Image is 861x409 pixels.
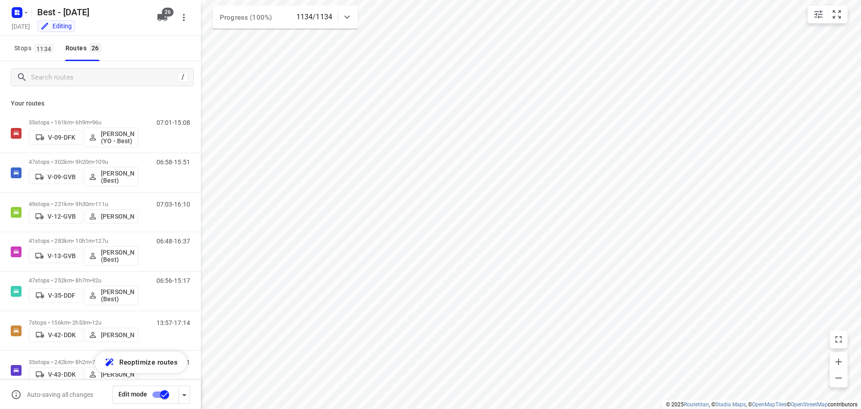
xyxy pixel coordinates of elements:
p: 06:56-15:17 [157,277,190,284]
button: Reoptimize routes [95,352,187,373]
p: [PERSON_NAME] [101,371,134,378]
p: [PERSON_NAME] (Best) [101,288,134,303]
div: small contained button group [808,5,848,23]
p: 41 stops • 283km • 10h1m [29,237,138,244]
div: / [178,72,188,82]
span: 26 [89,43,101,52]
p: 47 stops • 302km • 9h20m [29,158,138,165]
span: 70u [92,359,101,365]
span: Stops [14,43,57,54]
span: 111u [95,201,108,207]
span: 26 [162,8,174,17]
button: V-43-DDK [29,367,83,382]
a: OpenMapTiles [752,401,787,408]
p: V-42-DDK [48,331,76,339]
p: V-12-GVB [48,213,76,220]
span: Progress (100%) [220,13,272,22]
span: 12u [92,319,101,326]
button: Map settings [809,5,827,23]
button: V-35-DDF [29,288,83,303]
div: Driver app settings [179,389,190,400]
a: Routetitan [684,401,709,408]
button: [PERSON_NAME] (YO - Best) [84,128,138,147]
span: 92u [92,277,101,284]
p: V-43-DDK [48,371,76,378]
p: 7 stops • 156km • 2h53m [29,319,138,326]
p: V-13-GVB [48,252,76,259]
p: 35 stops • 161km • 6h9m [29,119,138,126]
p: [PERSON_NAME] [101,331,134,339]
p: 47 stops • 252km • 8h7m [29,277,138,284]
button: V-42-DDK [29,328,83,342]
span: 1134 [34,44,54,53]
span: • [93,237,95,244]
span: • [90,119,92,126]
span: • [90,277,92,284]
p: 06:48-16:37 [157,237,190,245]
span: 109u [95,158,108,165]
button: More [175,9,193,26]
li: © 2025 , © , © © contributors [666,401,857,408]
a: Stadia Maps [715,401,746,408]
p: 07:03-16:10 [157,201,190,208]
p: V-35-DDF [48,292,75,299]
input: Search routes [31,70,178,84]
p: [PERSON_NAME] (YO - Best) [101,130,134,145]
div: Progress (100%)1134/1134 [213,5,358,29]
p: V-09-DFK [48,134,75,141]
p: 07:01-15:08 [157,119,190,126]
p: [PERSON_NAME] [101,213,134,220]
h5: Project date [8,21,34,31]
button: [PERSON_NAME] (Best) [84,286,138,305]
button: 26 [153,9,171,26]
p: [PERSON_NAME] (Best) [101,249,134,263]
button: V-13-GVB [29,249,83,263]
span: • [93,201,95,207]
span: 96u [92,119,101,126]
span: • [90,359,92,365]
button: V-12-GVB [29,209,83,224]
button: Fit zoom [828,5,846,23]
p: Your routes [11,99,190,108]
div: You are currently in edit mode. [40,22,72,31]
button: [PERSON_NAME] [84,209,138,224]
p: 06:58-15:51 [157,158,190,166]
a: OpenStreetMap [791,401,828,408]
button: [PERSON_NAME] [84,367,138,382]
h5: Rename [34,5,150,19]
button: [PERSON_NAME] (Best) [84,246,138,266]
span: • [93,158,95,165]
p: Auto-saving all changes [27,391,93,398]
span: 127u [95,237,108,244]
button: [PERSON_NAME] (Best) [84,167,138,187]
button: [PERSON_NAME] [84,328,138,342]
p: 49 stops • 221km • 9h30m [29,201,138,207]
p: 13:57-17:14 [157,319,190,326]
button: V-09-DFK [29,130,83,145]
p: 35 stops • 242km • 8h2m [29,359,138,365]
span: • [90,319,92,326]
p: 1134/1134 [296,12,332,22]
div: Routes [65,43,104,54]
span: Edit mode [118,391,147,398]
p: V-09-GVB [48,173,76,180]
span: Reoptimize routes [119,356,178,368]
p: [PERSON_NAME] (Best) [101,170,134,184]
button: V-09-GVB [29,170,83,184]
